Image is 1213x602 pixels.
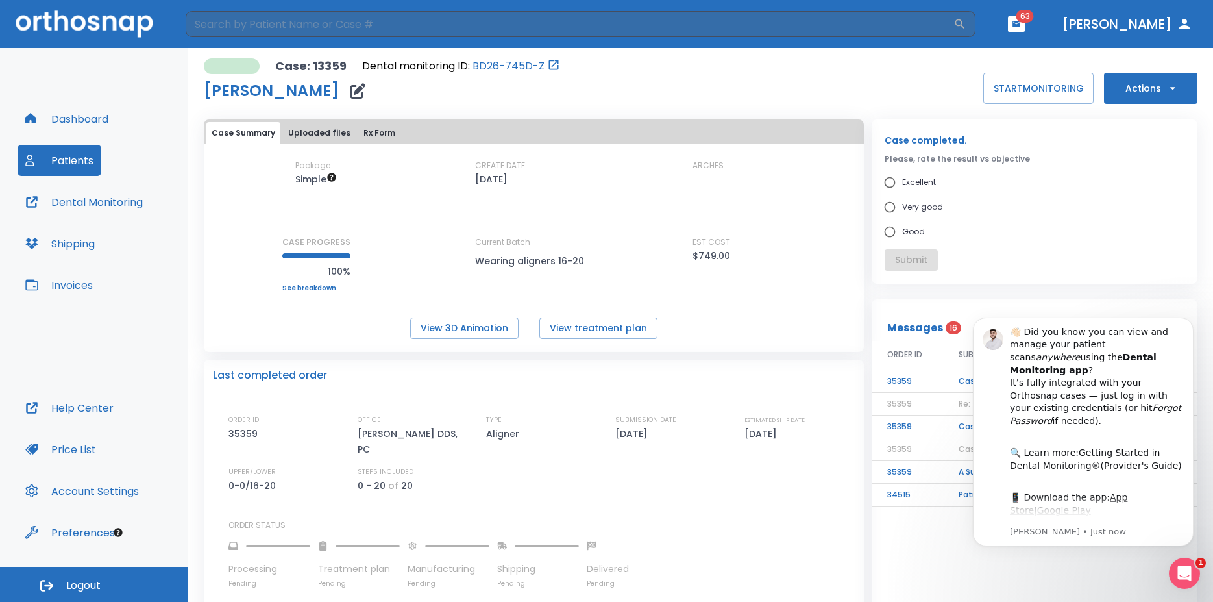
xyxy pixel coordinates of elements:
p: Pending [318,579,400,588]
p: Package [295,160,330,171]
button: STARTMONITORING [983,73,1094,104]
p: 0-0/16-20 [228,478,280,494]
button: Account Settings [18,475,147,507]
td: 35359 [872,461,943,484]
p: $749.00 [692,248,730,264]
span: 1 [1195,558,1206,568]
span: Good [902,224,925,240]
span: 35359 [887,444,912,455]
p: EST COST [692,236,730,248]
p: ORDER STATUS [228,520,855,531]
td: 34515 [872,484,943,507]
p: CREATE DATE [475,160,525,171]
button: Rx Form [358,122,400,144]
p: [PERSON_NAME] DDS, PC [358,426,468,457]
p: Shipping [497,562,579,576]
p: Pending [587,579,629,588]
button: Help Center [18,392,121,423]
td: 35359 [872,416,943,438]
p: [DATE] [744,426,781,442]
p: Messages [887,320,943,336]
p: ARCHES [692,160,724,171]
span: Excellent [902,175,936,190]
p: SUBMISSION DATE [615,414,676,426]
button: Actions [1104,73,1197,104]
button: Uploaded files [283,122,356,144]
p: Please, rate the result vs objective [885,153,1184,165]
p: Dental monitoring ID: [362,58,470,74]
p: OFFICE [358,414,381,426]
p: 100% [282,264,350,279]
p: Manufacturing [408,562,489,576]
button: Dashboard [18,103,116,134]
p: Pending [497,579,579,588]
p: 20 [401,478,413,494]
p: Current Batch [475,236,592,248]
p: ESTIMATED SHIP DATE [744,414,805,426]
button: View 3D Animation [410,318,519,339]
p: Aligner [486,426,524,442]
p: CASE PROGRESS [282,236,350,248]
p: Case completed. [885,132,1184,148]
p: Treatment plan [318,562,400,576]
span: Logout [66,579,101,593]
td: Case completed, please assess final result! [943,416,1126,438]
a: Patients [18,145,101,176]
span: Up to 10 steps (20 aligners) [295,173,337,186]
div: Tooltip anchor [112,527,124,538]
td: Case completed - Congratulations! [943,370,1126,393]
span: Very good [902,199,943,215]
span: 63 [1016,10,1034,23]
a: BD26-745D-Z [472,58,545,74]
iframe: Intercom notifications message [953,298,1213,567]
p: Pending [228,579,310,588]
p: 0 - 20 [358,478,386,494]
button: Price List [18,434,104,465]
img: Orthosnap [16,10,153,37]
div: tabs [206,122,861,144]
input: Search by Patient Name or Case # [186,11,953,37]
h1: [PERSON_NAME] [204,83,339,99]
span: 16 [946,321,961,334]
p: TYPE [486,414,502,426]
p: STEPS INCLUDED [358,466,413,478]
p: Delivered [587,562,629,576]
button: View treatment plan [539,318,657,339]
button: Invoices [18,270,101,301]
td: 35359 [872,370,943,393]
button: Preferences [18,517,123,548]
button: [PERSON_NAME] [1057,12,1197,36]
a: See breakdown [282,284,350,292]
td: Patient has 3 aligners left, please order next set! [943,484,1126,507]
p: UPPER/LOWER [228,466,276,478]
iframe: Intercom live chat [1169,558,1200,589]
p: of [388,478,398,494]
p: [DATE] [475,171,508,187]
p: 35359 [228,426,262,442]
span: ORDER ID [887,349,922,360]
p: Pending [408,579,489,588]
button: Dental Monitoring [18,186,151,218]
button: Shipping [18,228,103,259]
p: ORDER ID [228,414,259,426]
p: Wearing aligners 16-20 [475,253,592,269]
